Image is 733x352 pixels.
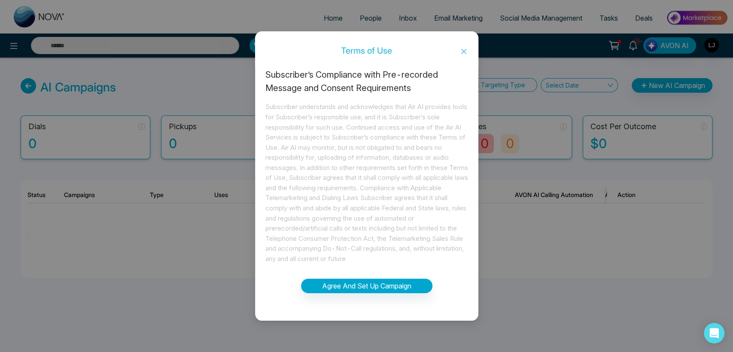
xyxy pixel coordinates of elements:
div: Subscriber’s Compliance with Pre-recorded Message and Consent Requirements [265,68,468,95]
button: Agree And Set Up Campaign [301,279,432,293]
div: Terms of Use [255,46,478,55]
div: Open Intercom Messenger [704,323,724,343]
div: Subscriber understands and acknowledges that Air AI provides tools for Subscriber’s responsible u... [265,102,468,264]
button: Close [449,40,478,63]
span: close [460,48,467,55]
